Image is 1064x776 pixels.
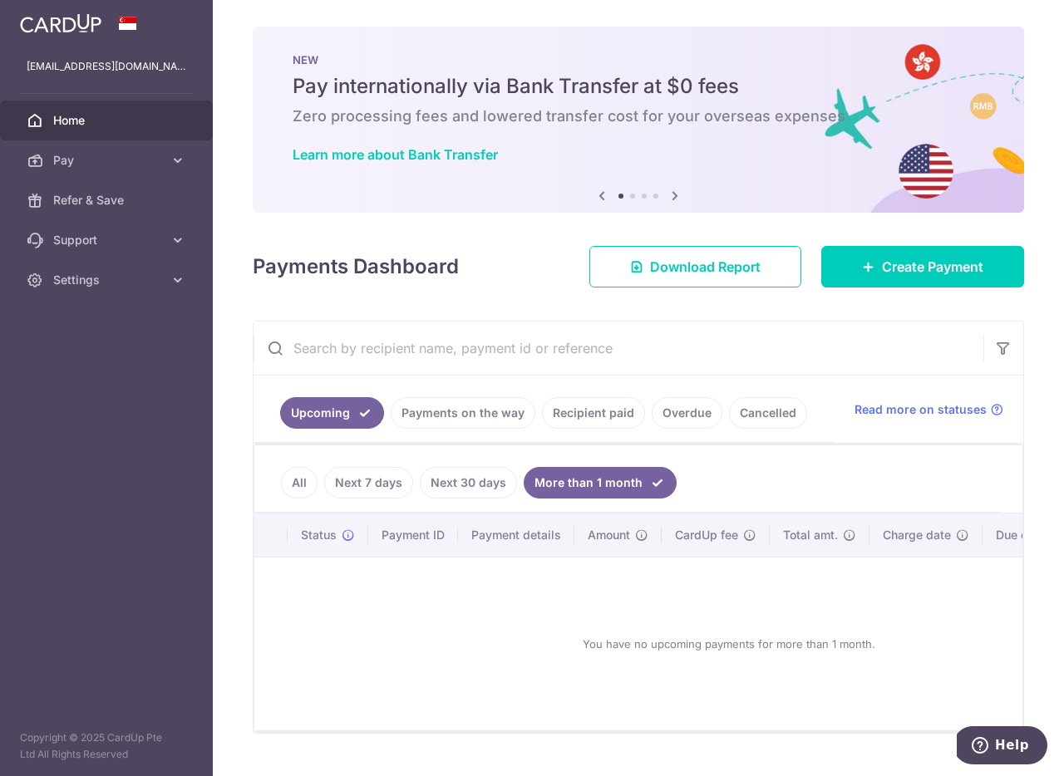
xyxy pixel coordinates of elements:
[293,73,984,100] h5: Pay internationally via Bank Transfer at $0 fees
[324,467,413,499] a: Next 7 days
[821,246,1024,287] a: Create Payment
[53,112,163,129] span: Home
[675,527,738,543] span: CardUp fee
[53,192,163,209] span: Refer & Save
[996,527,1046,543] span: Due date
[542,397,645,429] a: Recipient paid
[957,726,1047,768] iframe: Opens a widget where you can find more information
[783,527,838,543] span: Total amt.
[458,513,574,557] th: Payment details
[650,257,761,277] span: Download Report
[293,53,984,66] p: NEW
[293,106,984,126] h6: Zero processing fees and lowered transfer cost for your overseas expenses
[280,397,384,429] a: Upcoming
[281,467,318,499] a: All
[588,527,630,543] span: Amount
[53,152,163,169] span: Pay
[883,527,951,543] span: Charge date
[589,246,801,287] a: Download Report
[882,257,983,277] span: Create Payment
[855,401,1003,418] a: Read more on statuses
[27,58,186,75] p: [EMAIL_ADDRESS][DOMAIN_NAME]
[855,401,987,418] span: Read more on statuses
[652,397,722,429] a: Overdue
[301,527,337,543] span: Status
[253,252,459,282] h4: Payments Dashboard
[253,27,1024,213] img: Bank transfer banner
[20,13,101,33] img: CardUp
[420,467,517,499] a: Next 30 days
[53,272,163,288] span: Settings
[53,232,163,248] span: Support
[368,513,458,557] th: Payment ID
[729,397,807,429] a: Cancelled
[391,397,535,429] a: Payments on the way
[254,322,983,375] input: Search by recipient name, payment id or reference
[524,467,677,499] a: More than 1 month
[293,146,498,163] a: Learn more about Bank Transfer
